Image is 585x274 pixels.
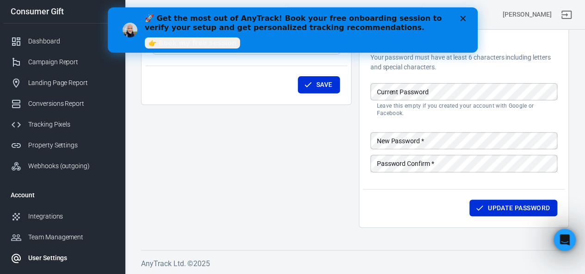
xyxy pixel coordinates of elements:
[28,253,114,263] div: User Settings
[3,135,122,156] a: Property Settings
[555,4,578,26] a: Sign out
[503,10,552,19] div: Account id: juSFbWAb
[3,114,122,135] a: Tracking Pixels
[28,212,114,221] div: Integrations
[3,184,122,206] li: Account
[3,52,122,73] a: Campaign Report
[3,248,122,268] a: User Settings
[28,57,114,67] div: Campaign Report
[3,93,122,114] a: Conversions Report
[28,37,114,46] div: Dashboard
[28,120,114,129] div: Tracking Pixels
[3,156,122,177] a: Webhooks (outgoing)
[28,78,114,88] div: Landing Page Report
[377,102,551,117] p: Leave this empty if you created your account with Google or Facebook.
[141,258,569,269] h6: AnyTrack Ltd. © 2025
[298,76,340,93] button: Save
[469,200,557,217] button: Update Password
[28,232,114,242] div: Team Management
[370,53,558,72] p: Your password must have at least 6 characters including letters and special characters.
[286,7,425,23] button: Find anything...⌘ + K
[28,140,114,150] div: Property Settings
[3,73,122,93] a: Landing Page Report
[3,31,122,52] a: Dashboard
[28,99,114,109] div: Conversions Report
[3,7,122,16] div: Consumer Gift
[3,206,122,227] a: Integrations
[28,161,114,171] div: Webhooks (outgoing)
[554,229,576,251] iframe: Intercom live chat
[352,8,362,14] div: Close
[3,227,122,248] a: Team Management
[108,7,478,53] iframe: Intercom live chat banner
